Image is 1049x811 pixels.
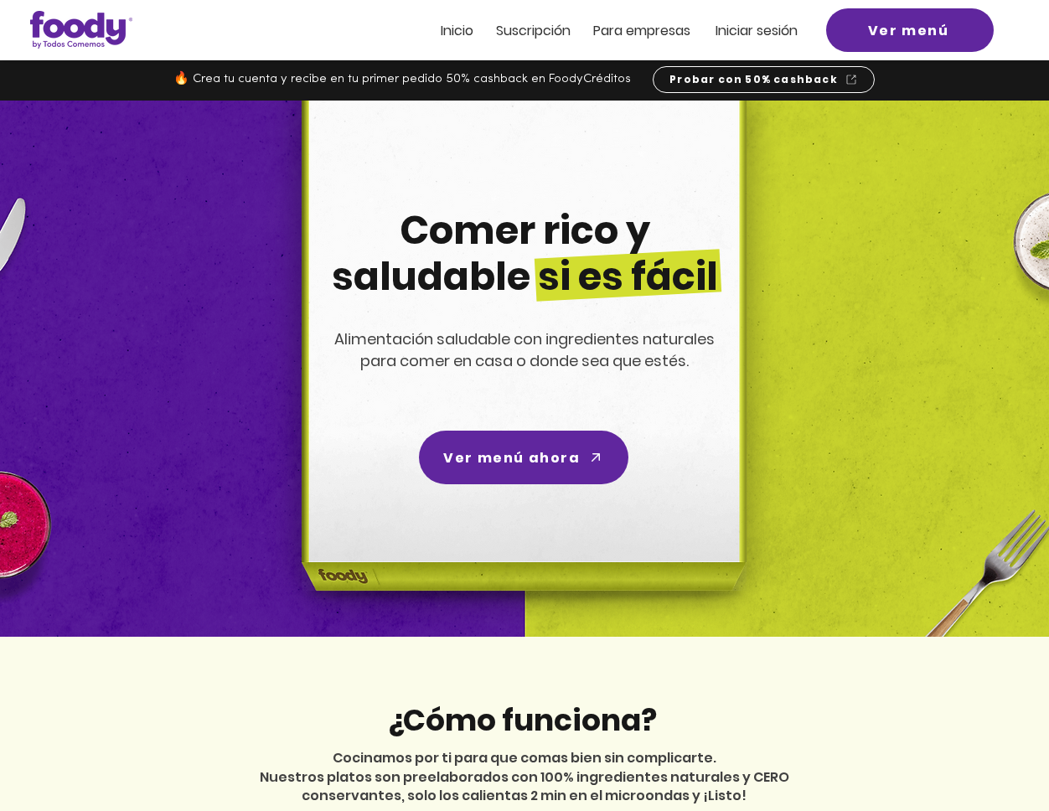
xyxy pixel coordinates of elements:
[387,699,657,741] span: ¿Cómo funciona?
[593,23,690,38] a: Para empresas
[653,66,875,93] a: Probar con 50% cashback
[334,328,715,371] span: Alimentación saludable con ingredientes naturales para comer en casa o donde sea que estés.
[716,21,798,40] span: Iniciar sesión
[260,767,789,805] span: Nuestros platos son preelaborados con 100% ingredientes naturales y CERO conservantes, solo los c...
[716,23,798,38] a: Iniciar sesión
[419,431,628,484] a: Ver menú ahora
[826,8,994,52] a: Ver menú
[441,21,473,40] span: Inicio
[30,11,132,49] img: Logo_Foody V2.0.0 (3).png
[496,21,571,40] span: Suscripción
[868,20,949,41] span: Ver menú
[441,23,473,38] a: Inicio
[496,23,571,38] a: Suscripción
[332,204,718,303] span: Comer rico y saludable si es fácil
[443,447,580,468] span: Ver menú ahora
[173,73,631,85] span: 🔥 Crea tu cuenta y recibe en tu primer pedido 50% cashback en FoodyCréditos
[669,72,838,87] span: Probar con 50% cashback
[593,21,609,40] span: Pa
[609,21,690,40] span: ra empresas
[255,101,788,637] img: headline-center-compress.png
[333,748,716,767] span: Cocinamos por ti para que comas bien sin complicarte.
